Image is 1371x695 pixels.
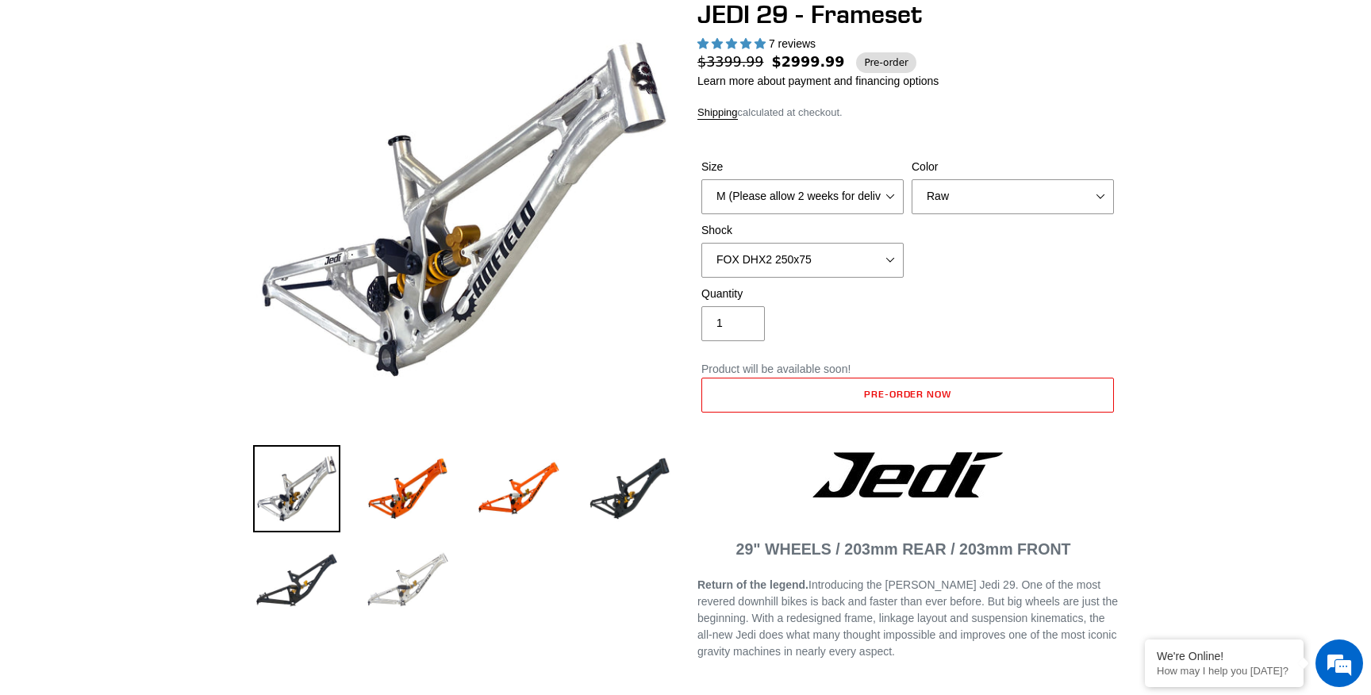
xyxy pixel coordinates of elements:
[17,87,41,111] div: Navigation go back
[697,37,769,50] span: 5.00 stars
[697,105,1118,121] div: calculated at checkout.
[697,52,772,72] span: $3399.99
[1157,650,1292,662] div: We're Online!
[856,52,916,73] span: Pre-order
[701,378,1114,413] button: Add to cart
[260,8,298,46] div: Minimize live chat window
[697,75,939,87] a: Learn more about payment and financing options
[701,361,1114,378] p: Product will be available soon!
[697,578,1118,658] span: Introducing the [PERSON_NAME] Jedi 29. One of the most revered downhill bikes is back and faster ...
[697,578,808,591] b: Return of the legend.
[1157,665,1292,677] p: How may I help you today?
[586,445,674,532] img: Load image into Gallery viewer, JEDI 29 - Frameset
[736,540,1071,558] span: 29" WHEELS / 203mm REAR / 203mm FRONT
[769,37,816,50] span: 7 reviews
[701,286,904,302] label: Quantity
[364,537,451,624] img: Load image into Gallery viewer, JEDI 29 - Frameset
[864,388,951,400] span: Pre-order now
[912,159,1114,175] label: Color
[701,159,904,175] label: Size
[364,445,451,532] img: Load image into Gallery viewer, JEDI 29 - Frameset
[772,52,845,72] span: $2999.99
[92,200,219,360] span: We're online!
[697,106,738,120] a: Shipping
[51,79,90,119] img: d_696896380_company_1647369064580_696896380
[253,445,340,532] img: Load image into Gallery viewer, JEDI 29 - Frameset
[253,537,340,624] img: Load image into Gallery viewer, JEDI 29 - Frameset
[106,89,290,109] div: Chat with us now
[701,222,904,239] label: Shock
[8,433,302,489] textarea: Type your message and hit 'Enter'
[475,445,563,532] img: Load image into Gallery viewer, JEDI 29 - Frameset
